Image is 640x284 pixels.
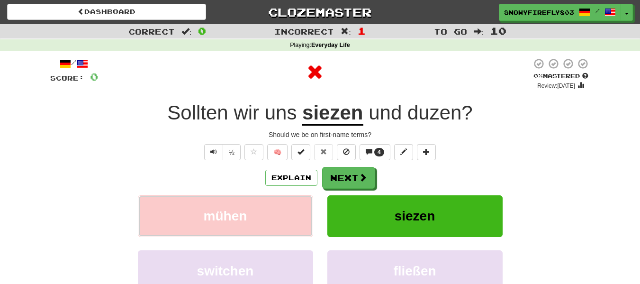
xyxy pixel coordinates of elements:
[138,195,313,237] button: mühen
[223,144,241,160] button: ½
[234,101,259,124] span: wir
[204,209,247,223] span: mühen
[394,144,413,160] button: Edit sentence (alt+d)
[90,71,98,82] span: 0
[360,144,390,160] button: 4
[181,27,192,36] span: :
[393,264,436,278] span: fließen
[327,195,503,237] button: siezen
[244,144,263,160] button: Favorite sentence (alt+f)
[204,144,223,160] button: Play sentence audio (ctl+space)
[202,144,241,160] div: Text-to-speech controls
[537,82,575,89] small: Review: [DATE]
[322,167,375,189] button: Next
[167,101,228,124] span: Sollten
[417,144,436,160] button: Add to collection (alt+a)
[220,4,419,20] a: Clozemaster
[128,27,175,36] span: Correct
[311,42,350,48] strong: Everyday Life
[533,72,543,80] span: 0 %
[474,27,484,36] span: :
[595,8,600,14] span: /
[369,101,402,124] span: und
[265,101,297,124] span: uns
[363,101,473,124] span: ?
[198,25,206,37] span: 0
[267,144,288,160] button: 🧠
[337,144,356,160] button: Ignore sentence (alt+i)
[274,27,334,36] span: Incorrect
[197,264,254,278] span: switchen
[50,58,98,70] div: /
[302,101,363,126] u: siezen
[532,72,590,81] div: Mastered
[314,144,333,160] button: Reset to 0% Mastered (alt+r)
[378,149,381,156] span: 4
[499,4,621,21] a: SnowyFirefly8034 /
[434,27,467,36] span: To go
[50,130,590,139] div: Should we be on first-name terms?
[490,25,506,37] span: 10
[504,8,574,17] span: SnowyFirefly8034
[341,27,351,36] span: :
[407,101,461,124] span: duzen
[50,74,84,82] span: Score:
[7,4,206,20] a: Dashboard
[291,144,310,160] button: Set this sentence to 100% Mastered (alt+m)
[358,25,366,37] span: 1
[265,170,317,186] button: Explain
[395,209,435,223] span: siezen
